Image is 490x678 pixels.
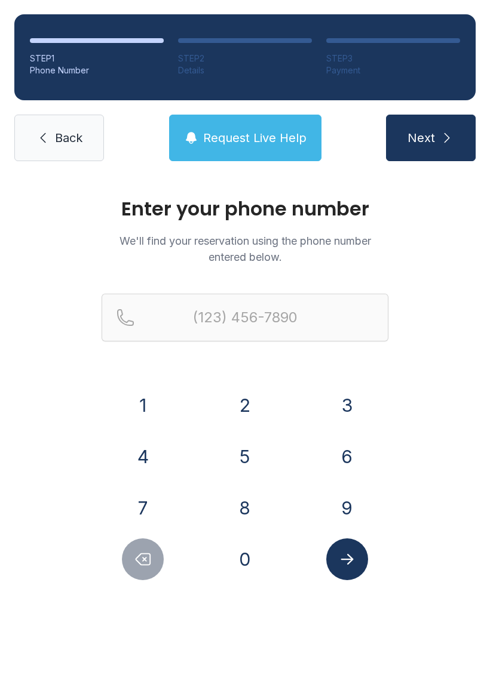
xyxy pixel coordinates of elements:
[224,384,266,426] button: 2
[326,487,368,529] button: 9
[178,64,312,76] div: Details
[102,294,388,341] input: Reservation phone number
[102,233,388,265] p: We'll find your reservation using the phone number entered below.
[326,436,368,477] button: 6
[326,384,368,426] button: 3
[122,384,164,426] button: 1
[102,199,388,218] h1: Enter your phone number
[30,64,164,76] div: Phone Number
[30,53,164,64] div: STEP 1
[203,130,307,146] span: Request Live Help
[224,487,266,529] button: 8
[55,130,82,146] span: Back
[326,538,368,580] button: Submit lookup form
[122,436,164,477] button: 4
[408,130,435,146] span: Next
[178,53,312,64] div: STEP 2
[326,64,460,76] div: Payment
[326,53,460,64] div: STEP 3
[224,436,266,477] button: 5
[122,538,164,580] button: Delete number
[122,487,164,529] button: 7
[224,538,266,580] button: 0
